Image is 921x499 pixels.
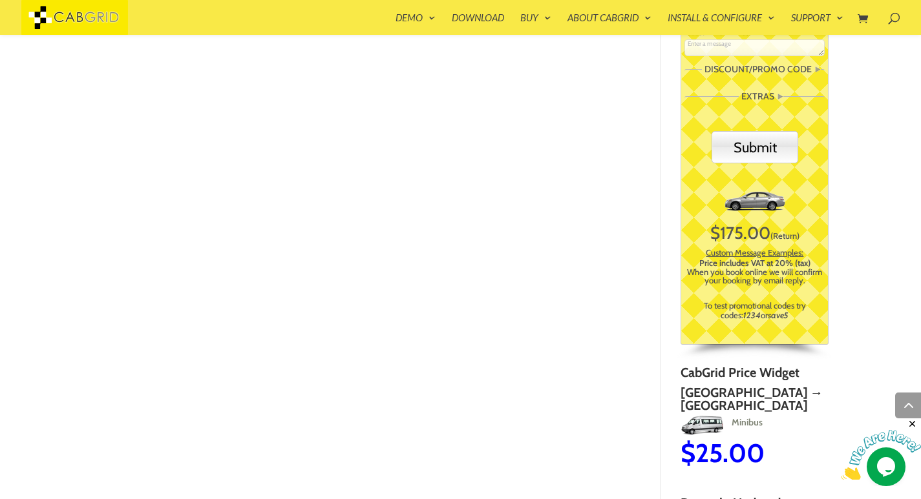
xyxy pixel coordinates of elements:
u: Custom Message Examples: [706,247,803,258]
a: [GEOGRAPHIC_DATA] → [GEOGRAPHIC_DATA]MinibusMinibus$25.00 [677,386,825,466]
input: Click here to send your booking request [712,131,798,163]
div: To test promotional codes try codes: or [687,301,822,320]
iframe: chat widget [841,418,921,480]
span: 25.00 [692,437,761,469]
a: Download [452,13,504,35]
a: Demo [396,13,436,35]
h2: [GEOGRAPHIC_DATA] → [GEOGRAPHIC_DATA] [677,386,825,412]
img: Standard [723,183,787,220]
a: Support [791,13,843,35]
legend: Discount/Promo Code [702,63,821,76]
h4: CabGrid Price Widget [681,365,829,386]
span: 175.00 [720,223,770,243]
img: MPV [825,402,858,423]
em: save5 [768,310,789,320]
span: Minibus [723,416,759,428]
a: About CabGrid [567,13,651,35]
legend: Extras [739,90,783,103]
span: Click to switch [770,230,799,241]
span: $ [710,223,720,243]
div: When you book online we will confirm your booking by email reply. [687,258,822,285]
strong: Price includes VAT at 20% (tax) [699,258,810,268]
em: 1234 [743,310,761,320]
span: $ [677,437,692,469]
a: Install & Configure [668,13,775,35]
a: CabGrid Taxi Plugin [21,9,128,23]
a: Buy [520,13,551,35]
textarea: You can add your own custom form fields (text boxes, buttons, drop-downs, etc.) to the Cab Grid P... [684,39,825,56]
img: Minibus [677,415,721,436]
